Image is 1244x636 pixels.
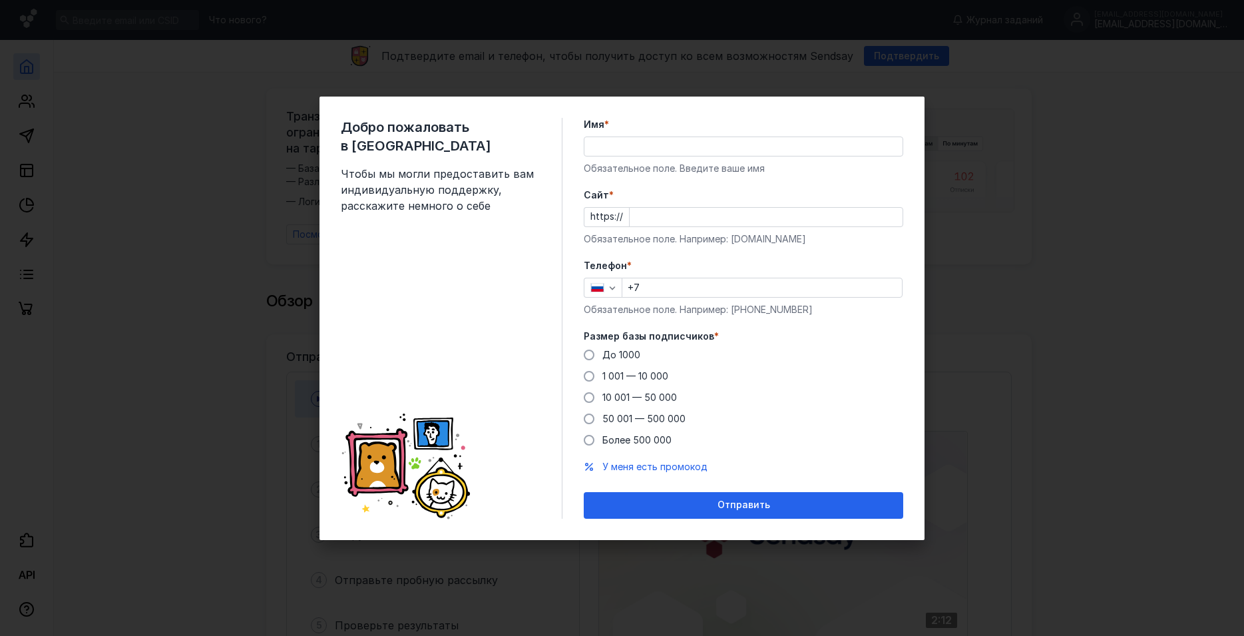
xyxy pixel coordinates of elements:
[584,232,903,246] div: Обязательное поле. Например: [DOMAIN_NAME]
[602,460,708,474] button: У меня есть промокод
[584,118,604,131] span: Имя
[341,118,540,155] span: Добро пожаловать в [GEOGRAPHIC_DATA]
[602,349,640,360] span: До 1000
[584,162,903,175] div: Обязательное поле. Введите ваше имя
[602,370,668,382] span: 1 001 — 10 000
[602,413,686,424] span: 50 001 — 500 000
[341,166,540,214] span: Чтобы мы могли предоставить вам индивидуальную поддержку, расскажите немного о себе
[602,392,677,403] span: 10 001 — 50 000
[584,259,627,272] span: Телефон
[584,492,903,519] button: Отправить
[602,434,672,446] span: Более 500 000
[584,303,903,316] div: Обязательное поле. Например: [PHONE_NUMBER]
[718,499,770,511] span: Отправить
[602,461,708,472] span: У меня есть промокод
[584,330,714,343] span: Размер базы подписчиков
[584,188,609,202] span: Cайт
